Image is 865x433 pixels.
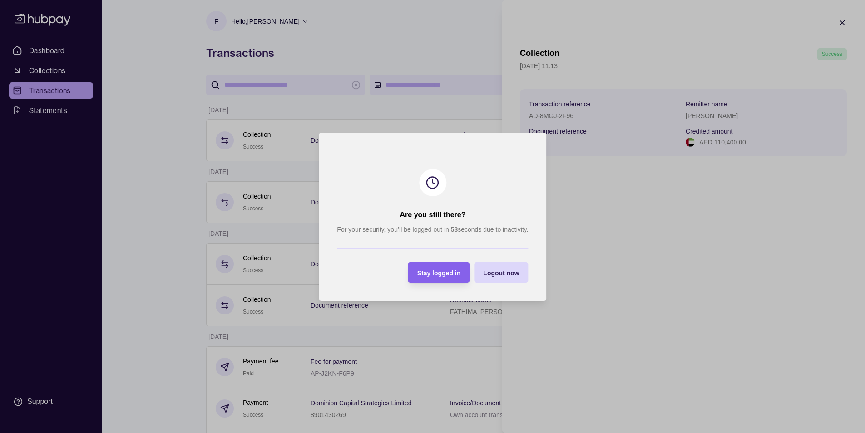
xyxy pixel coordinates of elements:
strong: 53 [450,226,458,233]
p: For your security, you’ll be logged out in seconds due to inactivity. [337,224,528,234]
span: Logout now [483,269,519,276]
span: Stay logged in [417,269,460,276]
button: Stay logged in [408,262,470,283]
h2: Are you still there? [400,210,465,220]
button: Logout now [474,262,528,283]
